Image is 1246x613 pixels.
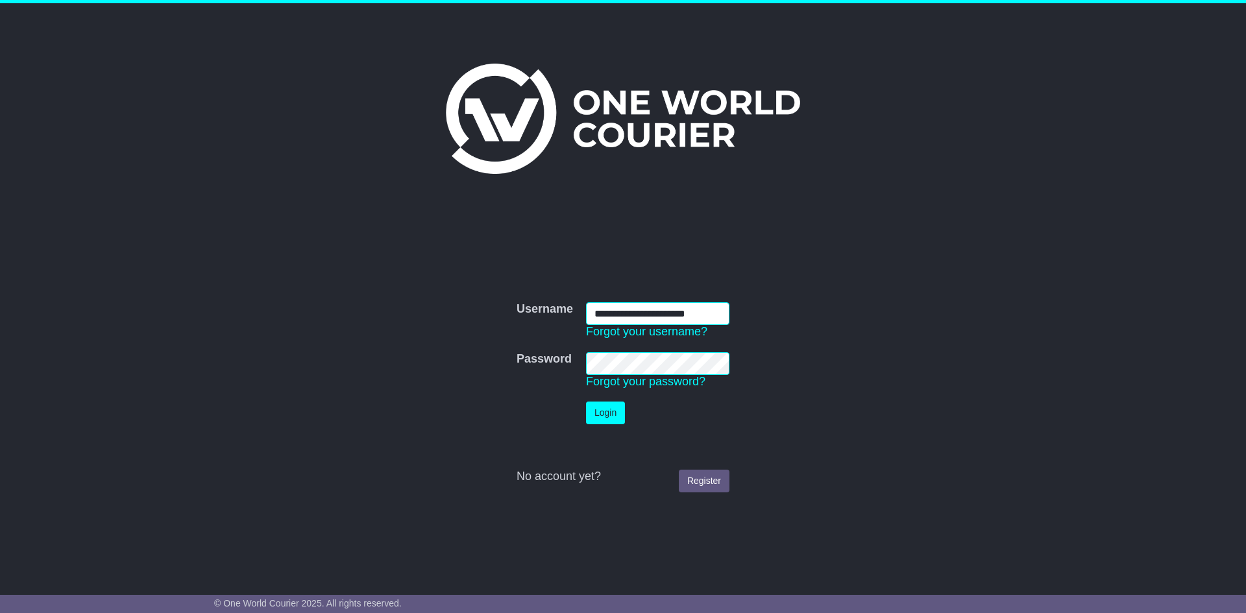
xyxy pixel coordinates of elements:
[517,352,572,367] label: Password
[586,402,625,424] button: Login
[679,470,729,492] a: Register
[517,470,729,484] div: No account yet?
[214,598,402,608] span: © One World Courier 2025. All rights reserved.
[586,325,707,338] a: Forgot your username?
[446,64,800,174] img: One World
[517,302,573,317] label: Username
[586,375,705,388] a: Forgot your password?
